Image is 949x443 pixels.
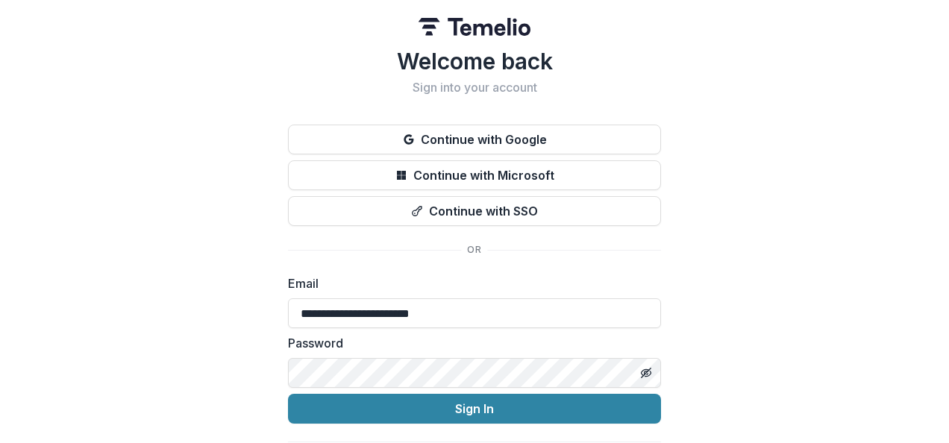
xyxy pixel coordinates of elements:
button: Sign In [288,394,661,424]
button: Continue with Google [288,125,661,154]
button: Toggle password visibility [634,361,658,385]
label: Email [288,274,652,292]
button: Continue with SSO [288,196,661,226]
h2: Sign into your account [288,81,661,95]
button: Continue with Microsoft [288,160,661,190]
label: Password [288,334,652,352]
img: Temelio [419,18,530,36]
h1: Welcome back [288,48,661,75]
